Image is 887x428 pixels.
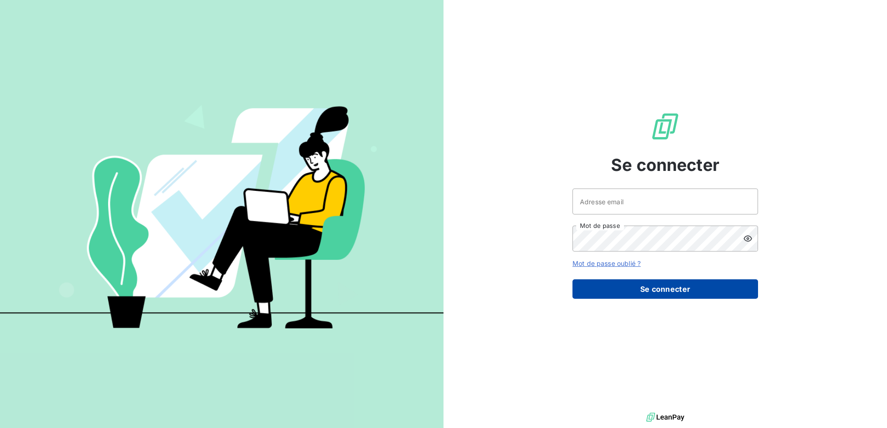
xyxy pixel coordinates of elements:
[572,259,641,267] a: Mot de passe oublié ?
[572,189,758,214] input: placeholder
[611,152,720,177] span: Se connecter
[646,410,684,424] img: logo
[650,112,680,141] img: Logo LeanPay
[572,279,758,299] button: Se connecter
